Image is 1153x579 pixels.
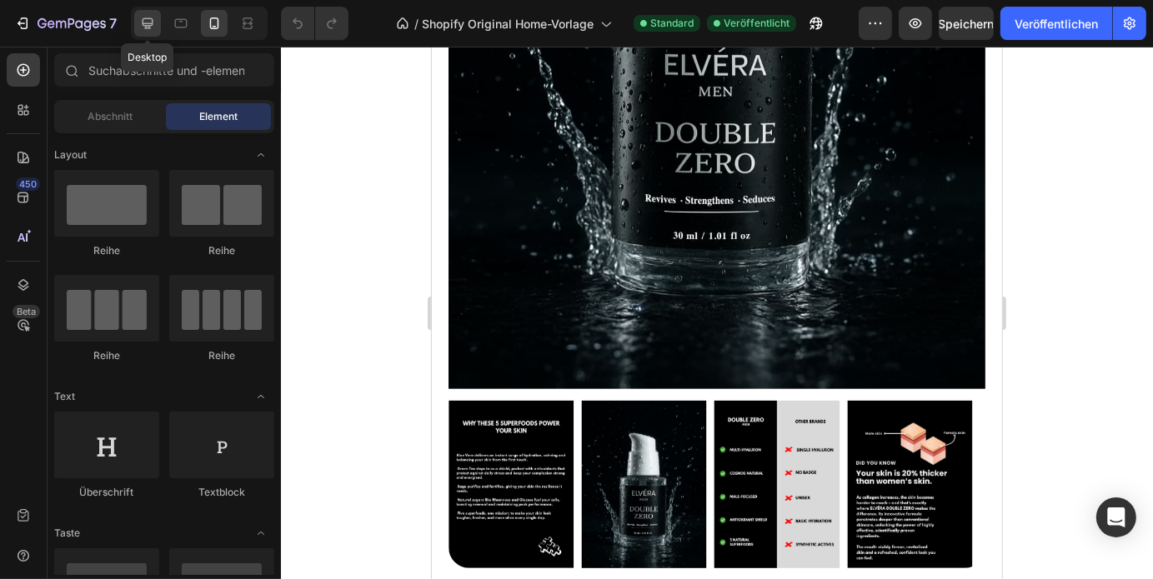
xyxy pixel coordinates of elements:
span: Öffnen [248,142,274,168]
button: Veröffentlichen [1000,7,1112,40]
font: Standard [650,17,694,29]
div: Öffnen Sie den Intercom Messenger [1096,497,1136,537]
button: Speichern [939,7,994,40]
font: Speichern [939,17,995,31]
font: 450 [19,178,37,190]
font: Veröffentlichen [1015,17,1098,31]
font: Abschnitt [88,110,133,122]
font: 7 [109,15,117,32]
iframe: Designbereich [432,47,1002,579]
font: Text [54,390,75,402]
font: Shopify Original Home-Vorlage [422,17,594,31]
font: Reihe [93,244,120,257]
font: Überschrift [80,486,134,498]
font: Veröffentlicht [724,17,790,29]
font: Taste [54,527,80,539]
font: / [414,17,419,31]
button: 7 [7,7,124,40]
font: Reihe [93,349,120,362]
font: Reihe [208,244,235,257]
font: Reihe [208,349,235,362]
input: Suchabschnitte und -elemente [54,53,274,87]
span: Öffnen [248,383,274,410]
font: Textblock [198,486,245,498]
font: Element [199,110,238,122]
font: Beta [17,306,36,317]
font: Layout [54,148,87,161]
div: Rückgängig/Wiederholen [281,7,348,40]
span: Öffnen [248,520,274,547]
